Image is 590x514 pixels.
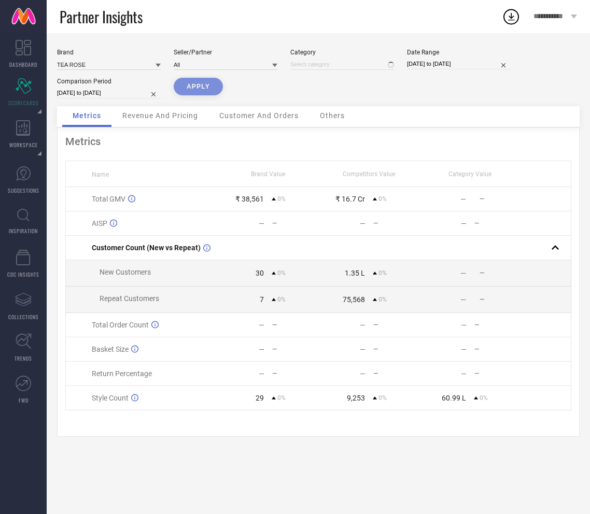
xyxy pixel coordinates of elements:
[407,49,511,56] div: Date Range
[60,6,143,27] span: Partner Insights
[8,99,39,107] span: SCORECARDS
[92,219,107,227] span: AISP
[474,346,520,353] div: —
[57,49,161,56] div: Brand
[360,369,366,378] div: —
[251,170,285,178] span: Brand Value
[9,141,38,149] span: WORKSPACE
[19,396,29,404] span: FWD
[15,354,32,362] span: TRENDS
[92,345,129,353] span: Basket Size
[460,295,466,304] div: —
[9,61,37,68] span: DASHBOARD
[100,294,159,303] span: Repeat Customers
[290,49,394,56] div: Category
[480,394,488,402] span: 0%
[320,111,345,120] span: Others
[360,219,366,227] div: —
[474,220,520,227] div: —
[260,295,264,304] div: 7
[92,244,201,252] span: Customer Count (New vs Repeat)
[277,195,286,203] span: 0%
[259,219,264,227] div: —
[373,370,419,377] div: —
[256,269,264,277] div: 30
[460,269,466,277] div: —
[378,195,387,203] span: 0%
[378,269,387,277] span: 0%
[502,7,521,26] div: Open download list
[373,346,419,353] div: —
[272,370,318,377] div: —
[272,346,318,353] div: —
[461,345,467,353] div: —
[277,296,286,303] span: 0%
[122,111,198,120] span: Revenue And Pricing
[480,296,484,303] span: —
[480,269,484,277] span: —
[474,321,520,329] div: —
[347,394,365,402] div: 9,253
[259,321,264,329] div: —
[92,195,125,203] span: Total GMV
[259,345,264,353] div: —
[474,370,520,377] div: —
[92,171,109,178] span: Name
[343,295,365,304] div: 75,568
[92,321,149,329] span: Total Order Count
[272,220,318,227] div: —
[259,369,264,378] div: —
[345,269,365,277] div: 1.35 L
[461,369,467,378] div: —
[373,220,419,227] div: —
[378,296,387,303] span: 0%
[343,170,395,178] span: Competitors Value
[461,321,467,329] div: —
[373,321,419,329] div: —
[100,268,151,276] span: New Customers
[235,195,264,203] div: ₹ 38,561
[448,170,491,178] span: Category Value
[174,49,277,56] div: Seller/Partner
[9,227,38,235] span: INSPIRATION
[335,195,365,203] div: ₹ 16.7 Cr
[8,313,39,321] span: COLLECTIONS
[92,369,152,378] span: Return Percentage
[57,78,161,85] div: Comparison Period
[272,321,318,329] div: —
[8,187,39,194] span: SUGGESTIONS
[57,88,161,98] input: Select comparison period
[378,394,387,402] span: 0%
[65,135,571,148] div: Metrics
[277,394,286,402] span: 0%
[480,195,484,203] span: —
[256,394,264,402] div: 29
[442,394,466,402] div: 60.99 L
[277,269,286,277] span: 0%
[73,111,101,120] span: Metrics
[360,345,366,353] div: —
[407,59,511,69] input: Select date range
[7,270,39,278] span: CDC INSIGHTS
[360,321,366,329] div: —
[461,219,467,227] div: —
[92,394,129,402] span: Style Count
[460,195,466,203] div: —
[219,111,299,120] span: Customer And Orders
